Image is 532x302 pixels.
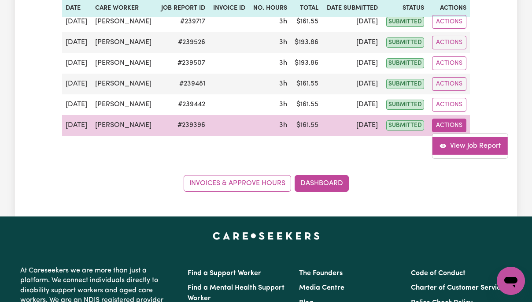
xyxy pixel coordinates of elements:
a: Careseekers home page [213,232,320,239]
span: submitted [386,79,424,89]
td: [DATE] [62,53,92,74]
span: 3 hours [279,101,287,108]
td: [DATE] [62,74,92,94]
td: [DATE] [62,115,92,136]
span: submitted [386,17,424,27]
td: [DATE] [322,53,381,74]
td: # 239481 [156,74,209,94]
button: Actions [432,98,466,112]
a: Invoices & Approve Hours [184,175,291,192]
span: 3 hours [279,122,287,129]
button: Actions [432,56,466,70]
a: Code of Conduct [411,270,465,277]
button: Actions [432,119,466,132]
iframe: Button to launch messaging window [497,267,525,295]
span: 3 hours [279,60,287,67]
a: Dashboard [295,175,349,192]
span: 3 hours [279,39,287,46]
a: Find a Support Worker [188,270,261,277]
td: # 239442 [156,94,209,115]
td: [DATE] [62,94,92,115]
td: [DATE] [322,94,381,115]
span: submitted [386,37,424,48]
span: 3 hours [279,80,287,87]
td: [DATE] [322,74,381,94]
span: submitted [386,120,424,130]
td: $ 161.55 [291,74,322,94]
button: Actions [432,15,466,29]
a: Media Centre [299,284,344,291]
td: [DATE] [322,32,381,53]
td: [DATE] [62,32,92,53]
div: Actions [432,133,508,159]
td: $ 161.55 [291,115,322,136]
td: [DATE] [62,11,92,32]
td: [PERSON_NAME] [92,53,156,74]
a: Charter of Customer Service [411,284,504,291]
td: [PERSON_NAME] [92,11,156,32]
td: [PERSON_NAME] [92,74,156,94]
span: submitted [386,58,424,68]
td: [PERSON_NAME] [92,94,156,115]
a: View job report 239396 [432,137,508,155]
td: $ 161.55 [291,94,322,115]
td: $ 161.55 [291,11,322,32]
td: $ 193.86 [291,32,322,53]
td: [DATE] [322,11,381,32]
td: [PERSON_NAME] [92,32,156,53]
td: # 239717 [156,11,209,32]
td: $ 193.86 [291,53,322,74]
td: # 239526 [156,32,209,53]
span: 3 hours [279,18,287,25]
a: Find a Mental Health Support Worker [188,284,284,302]
td: [DATE] [322,115,381,136]
button: Actions [432,36,466,49]
button: Actions [432,77,466,91]
a: The Founders [299,270,343,277]
td: [PERSON_NAME] [92,115,156,136]
td: # 239396 [156,115,209,136]
span: submitted [386,100,424,110]
td: # 239507 [156,53,209,74]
